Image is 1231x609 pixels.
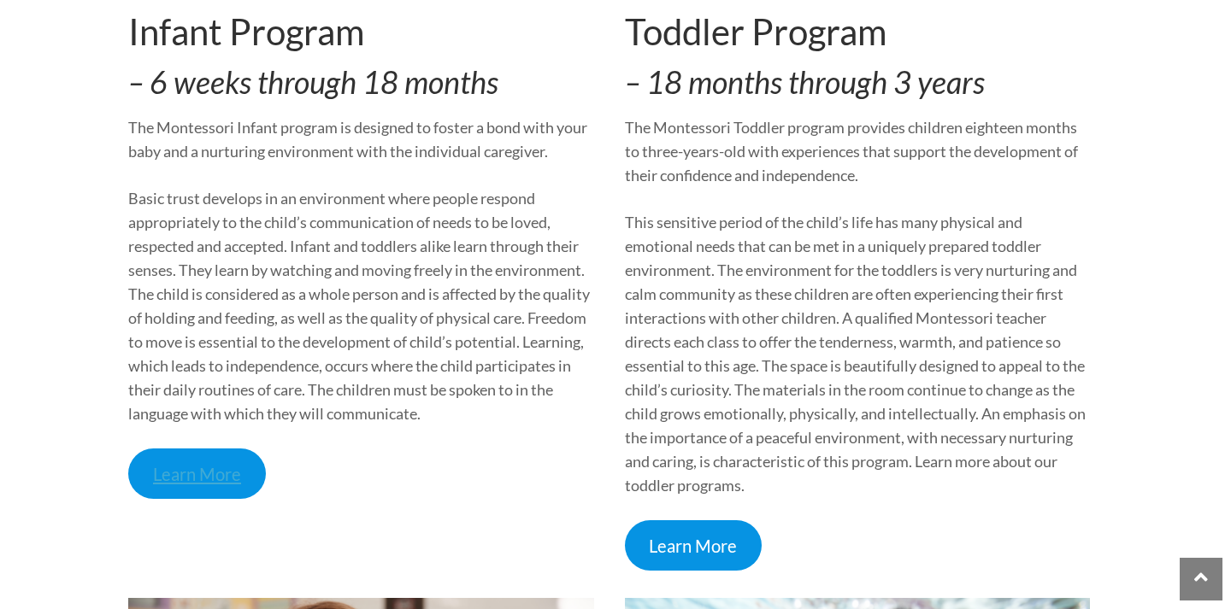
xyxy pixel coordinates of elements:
[625,520,763,571] a: Learn More
[625,115,1091,187] p: The Montessori Toddler program provides children eighteen months to three-years-old with experien...
[128,448,266,499] a: Learn More
[625,210,1091,497] p: This sensitive period of the child’s life has many physical and emotional needs that can be met i...
[128,115,594,163] p: The Montessori Infant program is designed to foster a bond with your baby and a nurturing environ...
[128,63,498,101] em: – 6 weeks through 18 months
[128,10,594,53] h2: Infant Program
[128,186,594,425] p: Basic trust develops in an environment where people respond appropriately to the child’s communic...
[625,63,985,101] em: – 18 months through 3 years
[625,10,1091,53] h2: Toddler Program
